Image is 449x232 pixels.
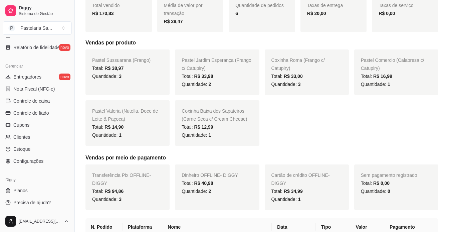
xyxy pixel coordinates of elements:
[271,57,325,71] span: Coxinha Roma (Frango c/ Catupiry)
[8,25,15,31] span: P
[373,74,392,79] span: R$ 16,99
[3,132,72,142] a: Clientes
[85,39,438,47] h5: Vendas por produto
[104,66,124,71] span: R$ 38,97
[92,11,114,16] strong: R$ 170,83
[194,124,213,130] span: R$ 12,99
[361,82,390,87] span: Quantidade:
[307,3,343,8] span: Taxas de entrega
[19,219,61,224] span: [EMAIL_ADDRESS][DOMAIN_NAME]
[13,187,28,194] span: Planos
[194,181,213,186] span: R$ 40,98
[284,189,303,194] span: R$ 34,99
[92,197,122,202] span: Quantidade:
[92,57,151,63] span: Pastel Sussuarana (Frango)
[3,72,72,82] a: Entregadoresnovo
[119,74,122,79] span: 3
[13,98,50,104] span: Controle de caixa
[271,197,301,202] span: Quantidade:
[194,74,213,79] span: R$ 33,98
[3,3,72,19] a: DiggySistema de Gestão
[104,124,124,130] span: R$ 14,90
[235,11,238,16] strong: 6
[92,66,124,71] span: Total:
[3,21,72,35] button: Select a team
[13,86,55,92] span: Nota Fiscal (NFC-e)
[3,144,72,154] a: Estoque
[361,189,390,194] span: Quantidade:
[3,120,72,130] a: Cupons
[92,172,151,186] span: Transferência Pix OFFLINE - DIGGY
[3,156,72,166] a: Configurações
[3,197,72,208] a: Precisa de ajuda?
[92,108,158,122] span: Pastel Valeria (Nutella, Doce de Leite & Paçoca)
[20,25,52,31] div: Pastelaria Sa ...
[271,189,303,194] span: Total:
[164,19,183,24] strong: R$ 28,47
[92,189,124,194] span: Total:
[361,74,392,79] span: Total:
[92,124,124,130] span: Total:
[3,213,72,229] button: [EMAIL_ADDRESS][DOMAIN_NAME]
[3,108,72,118] a: Controle de fiado
[19,11,69,16] span: Sistema de Gestão
[182,124,213,130] span: Total:
[182,181,213,186] span: Total:
[182,132,211,138] span: Quantidade:
[85,154,438,162] h5: Vendas por meio de pagamento
[182,82,211,87] span: Quantidade:
[182,108,247,122] span: Coxinha Baixa dos Sapateiros (Carne Seca c/ Cream Cheese)
[13,134,30,140] span: Clientes
[182,57,251,71] span: Pastel Jardim Esperança (Frango c/ Catupiry)
[3,175,72,185] div: Diggy
[298,197,301,202] span: 1
[164,3,203,16] span: Média de valor por transação
[13,110,49,116] span: Controle de fiado
[3,96,72,106] a: Controle de caixa
[182,74,213,79] span: Total:
[13,74,41,80] span: Entregadores
[13,199,51,206] span: Precisa de ajuda?
[271,82,301,87] span: Quantidade:
[361,172,417,178] span: Sem pagamento registrado
[3,42,72,53] a: Relatório de fidelidadenovo
[298,82,301,87] span: 3
[373,181,390,186] span: R$ 0,00
[388,82,390,87] span: 1
[379,3,413,8] span: Taxas de serviço
[19,5,69,11] span: Diggy
[271,74,303,79] span: Total:
[104,189,124,194] span: R$ 94,86
[208,189,211,194] span: 2
[284,74,303,79] span: R$ 33,00
[388,189,390,194] span: 0
[13,122,29,128] span: Cupons
[182,189,211,194] span: Quantidade:
[3,84,72,94] a: Nota Fiscal (NFC-e)
[3,61,72,72] div: Gerenciar
[271,172,330,186] span: Cartão de crédito OFFLINE - DIGGY
[13,44,60,51] span: Relatório de fidelidade
[208,132,211,138] span: 1
[361,57,424,71] span: Pastel Comercio (Calabresa c/ Catupiry)
[379,11,395,16] strong: R$ 0,00
[92,132,122,138] span: Quantidade:
[3,185,72,196] a: Planos
[13,146,30,152] span: Estoque
[361,181,390,186] span: Total:
[119,197,122,202] span: 3
[235,3,284,8] span: Quantidade de pedidos
[13,158,43,164] span: Configurações
[92,3,120,8] span: Total vendido
[119,132,122,138] span: 1
[92,74,122,79] span: Quantidade:
[182,172,238,178] span: Dinheiro OFFLINE - DIGGY
[208,82,211,87] span: 2
[307,11,326,16] strong: R$ 20,00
